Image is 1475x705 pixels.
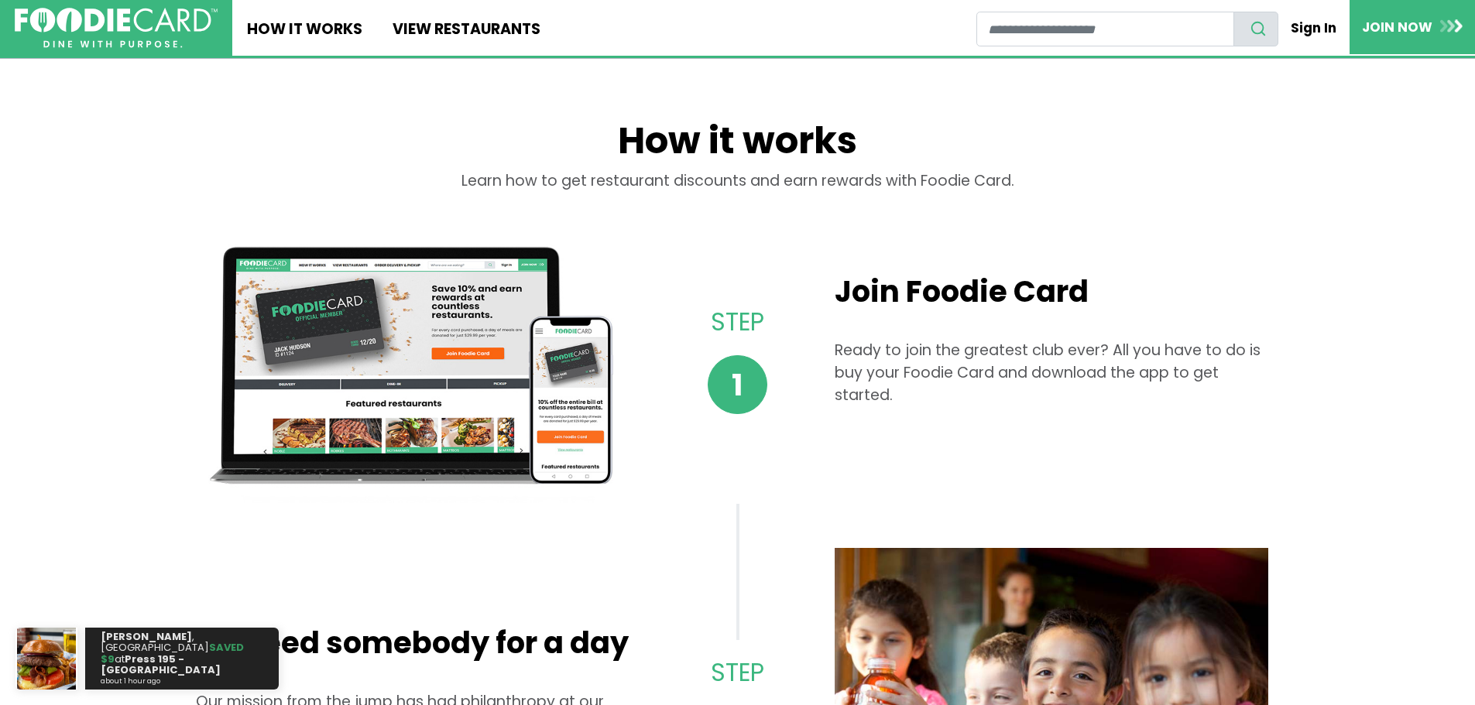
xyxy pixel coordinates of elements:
[196,170,1280,215] div: Learn how to get restaurant discounts and earn rewards with Foodie Card.
[17,628,76,690] img: Webhook
[835,274,1268,310] h2: Join Foodie Card
[101,629,192,644] strong: [PERSON_NAME]
[101,678,259,686] small: about 1 hour ago
[1278,11,1350,45] a: Sign In
[101,631,263,686] p: , [GEOGRAPHIC_DATA] at
[708,355,767,415] span: 1
[976,12,1234,46] input: restaurant search
[196,625,629,661] h2: We feed somebody for a day
[1233,12,1278,46] button: search
[15,8,218,49] img: FoodieCard; Eat, Drink, Save, Donate
[108,652,115,666] strong: 9
[678,304,796,341] p: Step
[835,340,1268,406] p: Ready to join the greatest club ever? All you have to do is buy your Foodie Card and download the...
[101,640,244,666] strong: SAVED $
[196,118,1280,170] h1: How it works
[678,655,796,691] p: Step
[101,652,221,677] strong: Press 195 - [GEOGRAPHIC_DATA]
